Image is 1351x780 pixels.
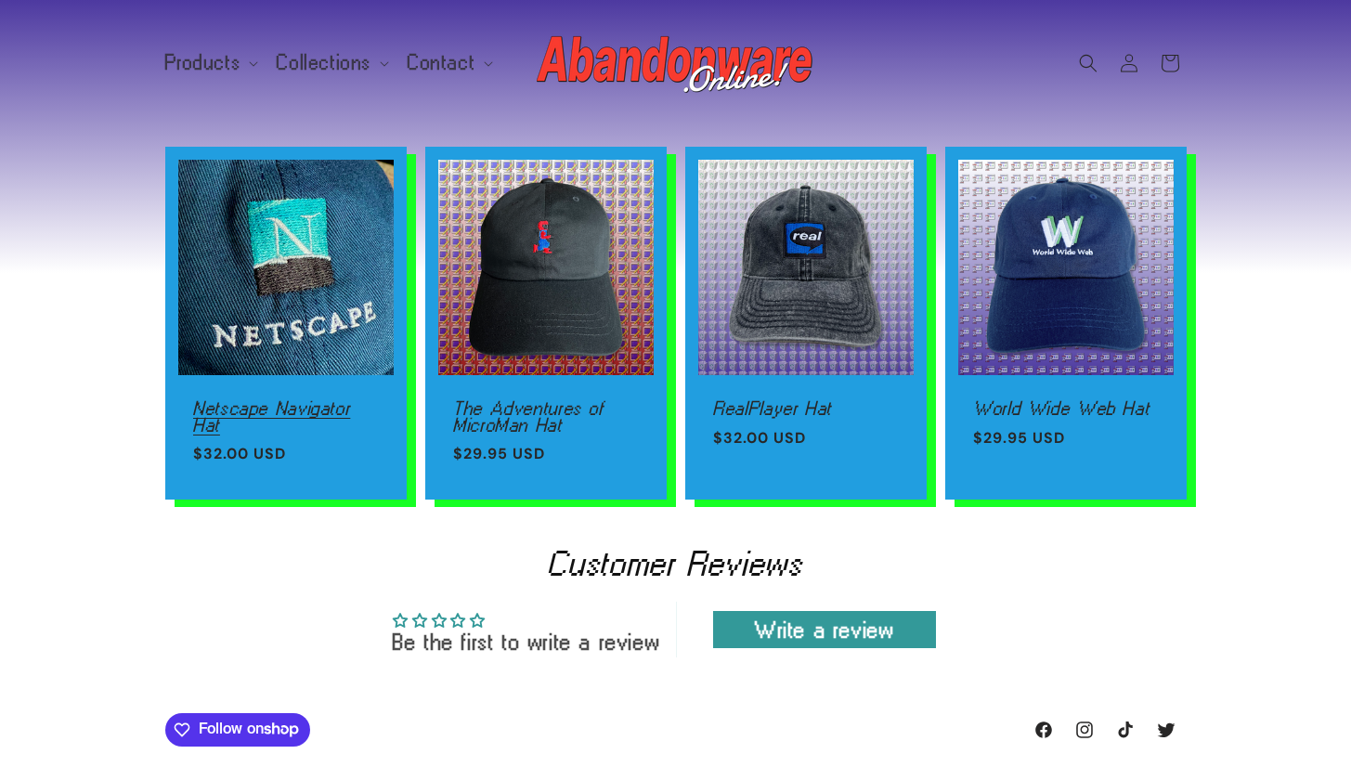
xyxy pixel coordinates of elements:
a: World Wide Web Hat [973,400,1159,417]
span: Products [165,54,241,71]
summary: Products [154,43,266,82]
summary: Search [1068,43,1109,84]
span: Contact [408,54,475,71]
summary: Contact [396,43,500,82]
summary: Collections [266,43,396,82]
a: Netscape Navigator Hat [193,400,379,433]
a: RealPlayer Hat [713,400,899,417]
span: Collections [277,54,371,71]
div: Be the first to write a review [393,631,660,652]
div: Average rating is 0.00 stars [393,607,660,630]
a: Abandonware [529,19,822,107]
a: The Adventures of MicroMan Hat [453,400,639,433]
a: Write a review [713,611,936,648]
img: Abandonware [537,26,815,100]
h2: Customer Reviews [180,548,1172,579]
